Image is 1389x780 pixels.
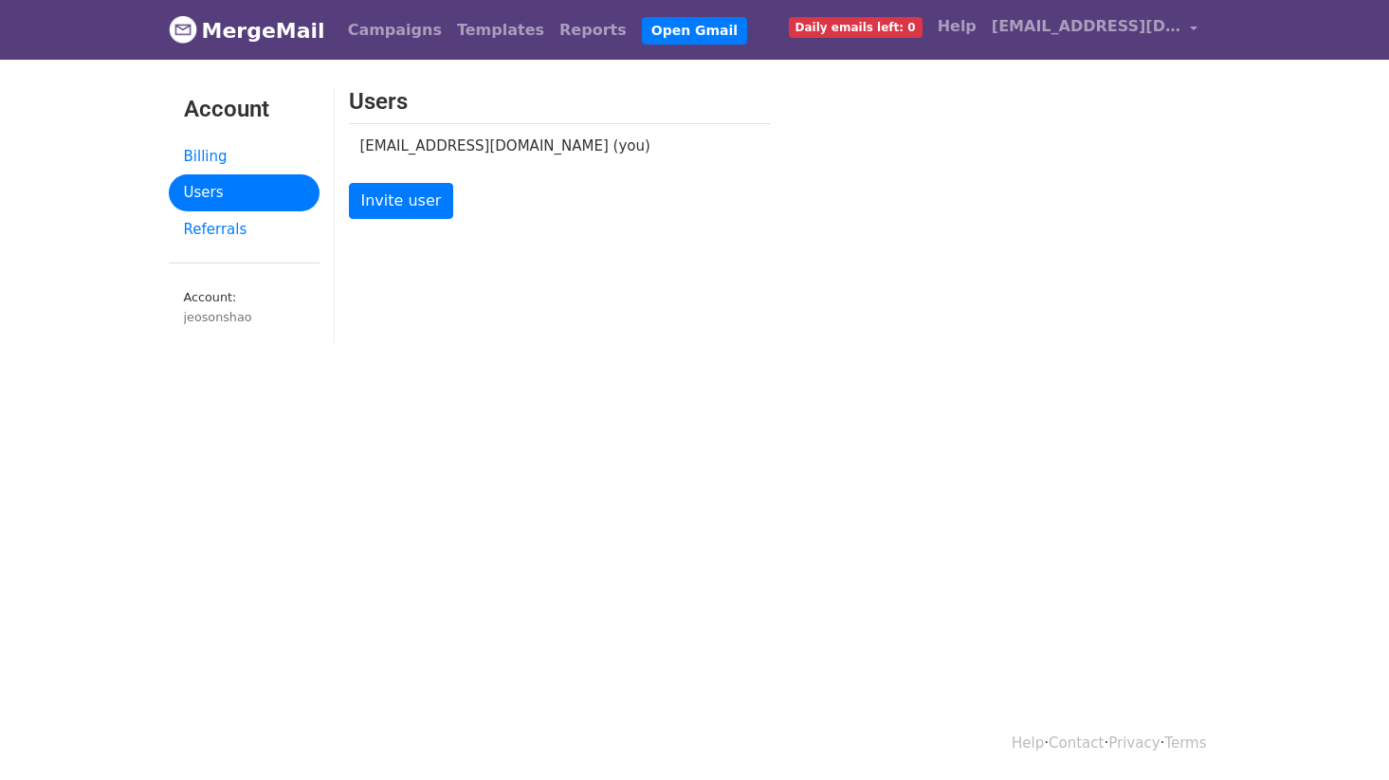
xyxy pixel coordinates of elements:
span: Daily emails left: 0 [789,17,923,38]
td: [EMAIL_ADDRESS][DOMAIN_NAME] (you) [349,123,742,168]
a: Help [930,8,984,45]
a: Campaigns [340,11,449,49]
a: Users [169,174,320,211]
a: Templates [449,11,552,49]
a: Terms [1164,735,1206,752]
a: Invite user [349,183,454,219]
a: Help [1012,735,1044,752]
a: Daily emails left: 0 [781,8,930,45]
a: Open Gmail [642,17,747,45]
span: [EMAIL_ADDRESS][DOMAIN_NAME] [992,15,1181,38]
small: Account: [184,290,304,326]
h3: Users [349,88,771,116]
a: Contact [1049,735,1104,752]
h3: Account [184,96,304,123]
a: MergeMail [169,10,325,50]
a: Referrals [169,211,320,248]
a: Reports [552,11,634,49]
a: Privacy [1108,735,1160,752]
div: jeosonshao [184,308,304,326]
a: Billing [169,138,320,175]
a: [EMAIL_ADDRESS][DOMAIN_NAME] [984,8,1206,52]
img: MergeMail logo [169,15,197,44]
